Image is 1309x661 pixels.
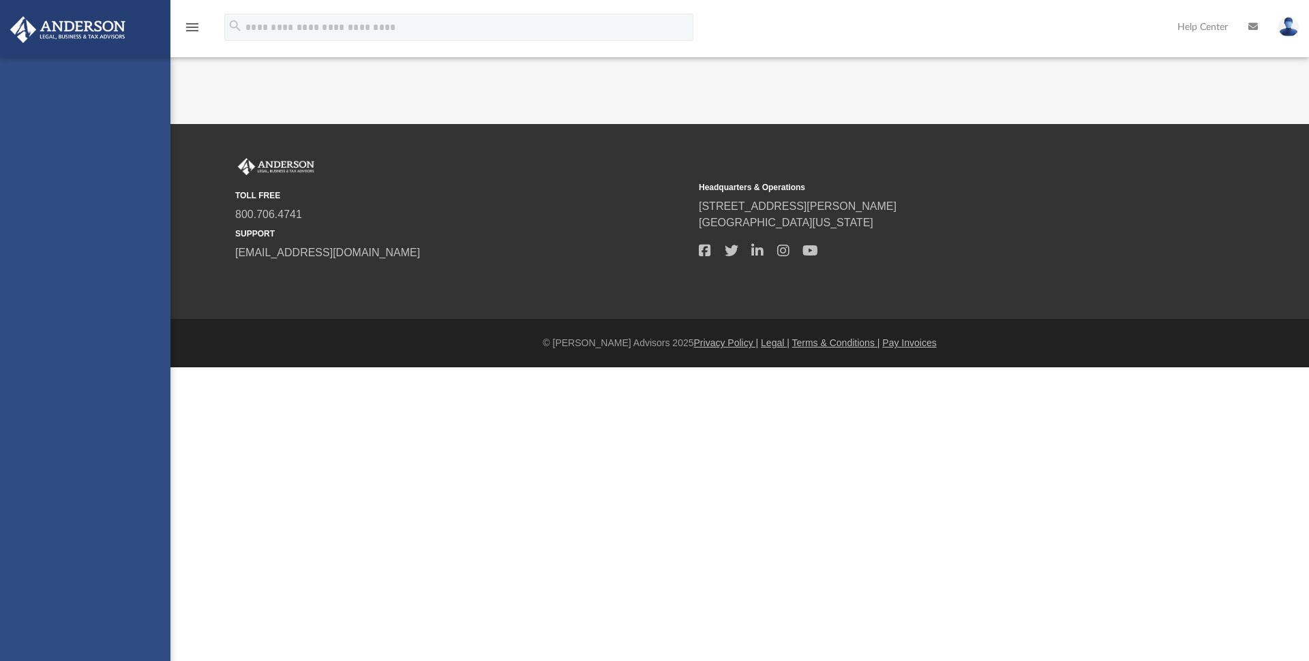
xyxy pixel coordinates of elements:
[228,18,243,33] i: search
[184,19,200,35] i: menu
[1278,17,1299,37] img: User Pic
[699,200,897,212] a: [STREET_ADDRESS][PERSON_NAME]
[699,217,873,228] a: [GEOGRAPHIC_DATA][US_STATE]
[235,247,420,258] a: [EMAIL_ADDRESS][DOMAIN_NAME]
[235,158,317,176] img: Anderson Advisors Platinum Portal
[235,189,689,202] small: TOLL FREE
[699,181,1153,194] small: Headquarters & Operations
[235,209,302,220] a: 800.706.4741
[6,16,130,43] img: Anderson Advisors Platinum Portal
[694,337,759,348] a: Privacy Policy |
[792,337,880,348] a: Terms & Conditions |
[170,336,1309,350] div: © [PERSON_NAME] Advisors 2025
[882,337,936,348] a: Pay Invoices
[761,337,789,348] a: Legal |
[184,26,200,35] a: menu
[235,228,689,240] small: SUPPORT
